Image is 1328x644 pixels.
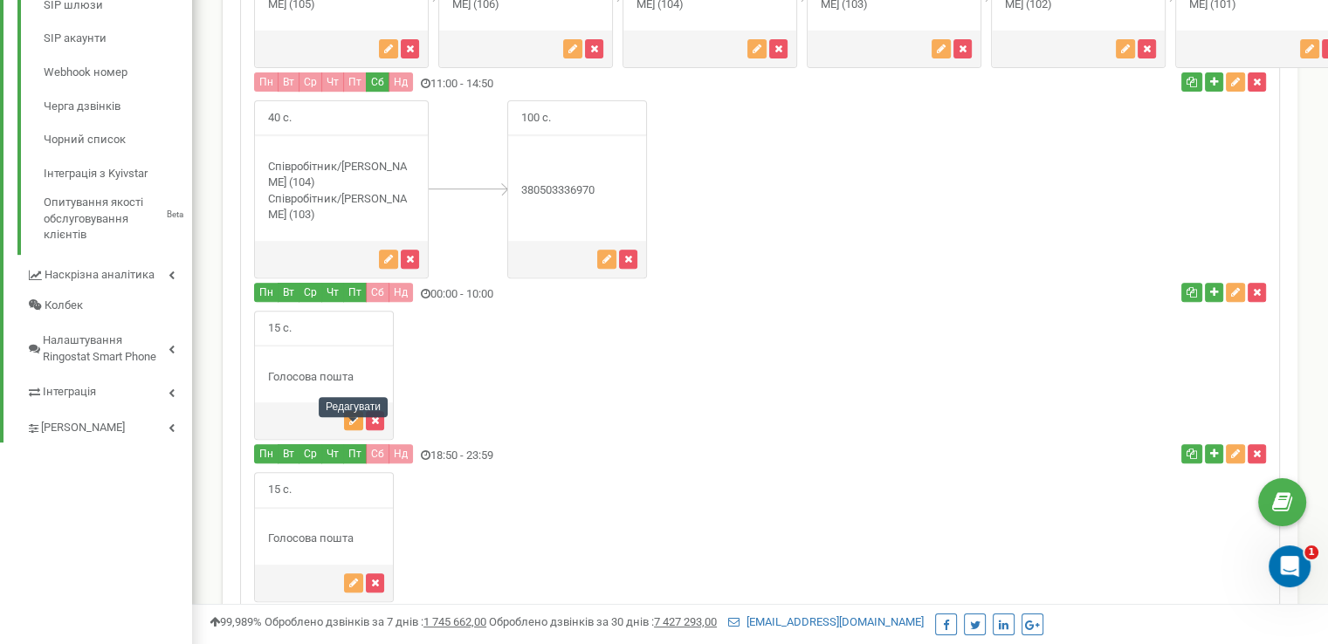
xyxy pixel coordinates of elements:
button: Пн [254,283,279,302]
button: Сб [366,283,389,302]
span: 99,989% [210,615,262,628]
button: Нд [389,283,413,302]
button: Чт [321,72,344,92]
span: 1 [1304,545,1318,559]
a: SIP акаунти [44,22,192,56]
span: [PERSON_NAME] [41,420,125,436]
button: Ср [299,444,322,463]
button: Сб [366,444,389,463]
iframe: Intercom live chat [1269,545,1311,587]
span: Колбек [45,298,83,314]
span: Налаштування Ringostat Smart Phone [43,332,169,365]
button: Ср [299,72,322,92]
a: Webhook номер [44,56,192,90]
span: 40 с. [255,101,305,135]
span: Інтеграція [43,384,96,401]
div: 18:50 - 23:59 [241,444,933,468]
div: Редагувати [319,397,388,417]
button: Сб [366,72,389,92]
span: Наскрізна аналітика [45,267,155,284]
a: Чорний список [44,123,192,157]
span: Оброблено дзвінків за 7 днів : [265,615,486,628]
div: 00:00 - 10:00 [241,283,933,306]
button: Нд [389,444,413,463]
div: 380503336970 [508,182,646,199]
a: Налаштування Ringostat Smart Phone [26,320,192,372]
span: Оброблено дзвінків за 30 днів : [489,615,717,628]
button: Чт [321,283,344,302]
button: Ср [299,283,322,302]
a: Черга дзвінків [44,90,192,124]
span: 15 с. [255,473,305,507]
button: Вт [278,444,299,463]
div: 11:00 - 14:50 [241,72,933,96]
button: Пн [254,72,279,92]
a: [PERSON_NAME] [26,408,192,443]
u: 7 427 293,00 [654,615,717,628]
a: Інтеграція з Kyivstar [44,157,192,191]
u: 1 745 662,00 [423,615,486,628]
a: Інтеграція [26,372,192,408]
a: Опитування якості обслуговування клієнтівBeta [44,190,192,243]
div: Співробітник/[PERSON_NAME] (104) Співробітник/[PERSON_NAME] (103) [255,159,428,223]
button: Пт [343,72,367,92]
div: Голосова пошта [255,369,393,386]
span: 15 с. [255,312,305,346]
a: Колбек [26,291,192,321]
button: Чт [321,444,344,463]
button: Вт [278,72,299,92]
button: Вт [278,283,299,302]
button: Пт [343,283,367,302]
div: Голосова пошта [255,531,393,547]
a: [EMAIL_ADDRESS][DOMAIN_NAME] [728,615,924,628]
a: Наскрізна аналітика [26,255,192,291]
span: 100 с. [508,101,564,135]
button: Нд [389,72,413,92]
button: Пн [254,444,279,463]
button: Пт [343,444,367,463]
